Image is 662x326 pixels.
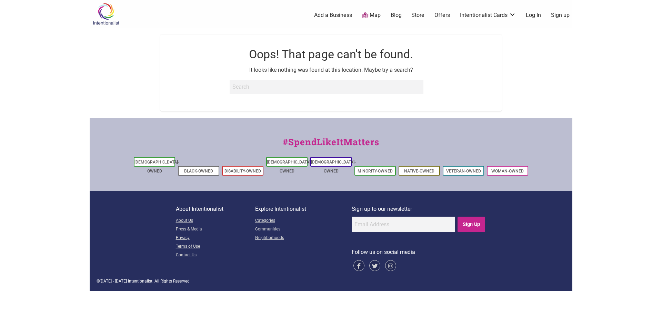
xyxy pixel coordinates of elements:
[176,243,255,251] a: Terms of Use
[255,225,352,234] a: Communities
[230,80,423,93] input: Search
[352,205,487,214] p: Sign up to our newsletter
[358,169,393,174] a: Minority-Owned
[179,46,483,63] h1: Oops! That page can't be found.
[314,11,352,19] a: Add a Business
[176,225,255,234] a: Press & Media
[362,11,381,19] a: Map
[128,279,152,284] span: Intentionalist
[255,205,352,214] p: Explore Intentionalist
[267,160,312,174] a: [DEMOGRAPHIC_DATA]-Owned
[404,169,434,174] a: Native-Owned
[458,217,485,232] input: Sign Up
[90,135,572,156] div: #SpendLikeItMatters
[551,11,570,19] a: Sign up
[176,234,255,243] a: Privacy
[100,279,127,284] span: [DATE] - [DATE]
[176,251,255,260] a: Contact Us
[491,169,524,174] a: Woman-Owned
[352,248,487,257] p: Follow us on social media
[176,205,255,214] p: About Intentionalist
[255,234,352,243] a: Neighborhoods
[446,169,481,174] a: Veteran-Owned
[526,11,541,19] a: Log In
[134,160,179,174] a: [DEMOGRAPHIC_DATA]-Owned
[179,66,483,75] p: It looks like nothing was found at this location. Maybe try a search?
[434,11,450,19] a: Offers
[391,11,402,19] a: Blog
[411,11,424,19] a: Store
[460,11,516,19] a: Intentionalist Cards
[90,3,122,25] img: Intentionalist
[97,278,565,284] div: © | All Rights Reserved
[311,160,356,174] a: [DEMOGRAPHIC_DATA]-Owned
[184,169,213,174] a: Black-Owned
[255,217,352,225] a: Categories
[352,217,455,232] input: Email Address
[176,217,255,225] a: About Us
[224,169,261,174] a: Disability-Owned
